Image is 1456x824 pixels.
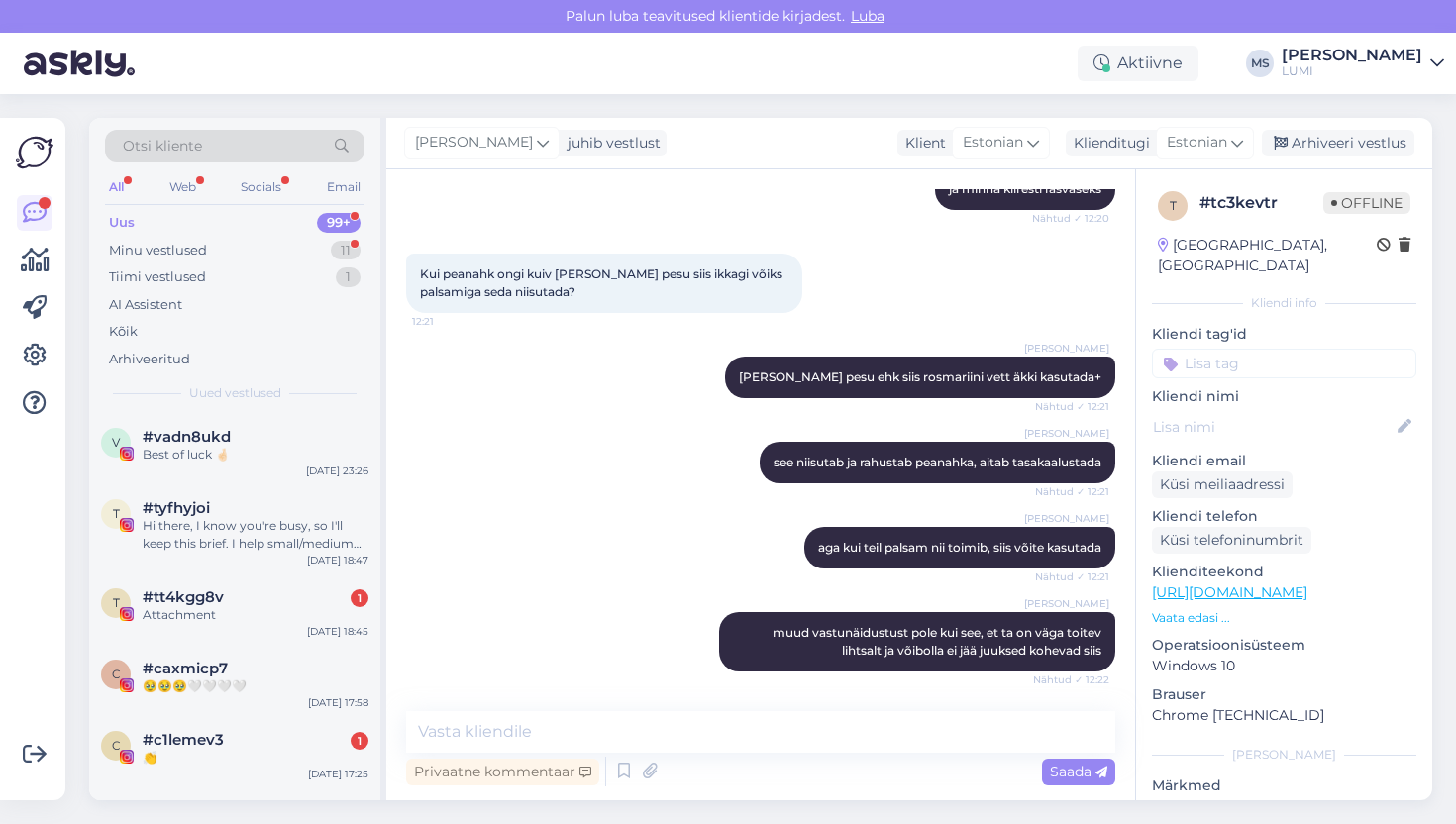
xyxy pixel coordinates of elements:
[1323,192,1410,214] span: Offline
[1152,656,1416,676] p: Windows 10
[1035,399,1109,414] span: Nähtud ✓ 12:21
[1152,324,1416,345] p: Kliendi tag'id
[1152,583,1307,601] a: [URL][DOMAIN_NAME]
[1246,50,1274,77] div: MS
[1152,705,1416,726] p: Chrome [TECHNICAL_ID]
[109,267,206,287] div: Tiimi vestlused
[143,446,368,463] div: Best of luck 🤞🏻
[1033,672,1109,687] span: Nähtud ✓ 12:22
[237,174,285,200] div: Socials
[1152,451,1416,471] p: Kliendi email
[1066,133,1150,154] div: Klienditugi
[818,540,1101,555] span: aga kui teil palsam nii toimib, siis võite kasutada
[1152,746,1416,764] div: [PERSON_NAME]
[739,369,1101,384] span: [PERSON_NAME] pesu ehk siis rosmariini vett äkki kasutada+
[1170,198,1177,213] span: t
[112,435,120,450] span: v
[1152,775,1416,796] p: Märkmed
[165,174,200,200] div: Web
[143,517,368,553] div: Hi there, I know you're busy, so I'll keep this brief. I help small/medium businesses get more cu...
[113,506,120,521] span: t
[773,625,1104,658] span: muud vastunäidustust pole kui see, et ta on väga toitev lihtsalt ja võibolla ei jää juuksed kohev...
[1152,506,1416,527] p: Kliendi telefon
[1024,426,1109,441] span: [PERSON_NAME]
[963,132,1023,154] span: Estonian
[317,213,361,233] div: 99+
[189,384,281,402] span: Uued vestlused
[845,7,890,25] span: Luba
[143,731,224,749] span: #c1lemev3
[308,695,368,710] div: [DATE] 17:58
[1152,294,1416,312] div: Kliendi info
[351,732,368,750] div: 1
[1035,484,1109,499] span: Nähtud ✓ 12:21
[1167,132,1227,154] span: Estonian
[143,588,224,606] span: #tt4kgg8v
[143,677,368,695] div: 🥹🥹🥹🤍🤍🤍🤍
[1035,569,1109,584] span: Nähtud ✓ 12:21
[123,136,202,156] span: Otsi kliente
[109,350,190,369] div: Arhiveeritud
[1024,341,1109,356] span: [PERSON_NAME]
[897,133,946,154] div: Klient
[1152,527,1311,554] div: Küsi telefoninumbrit
[323,174,364,200] div: Email
[406,759,599,785] div: Privaatne kommentaar
[1152,684,1416,705] p: Brauser
[109,241,207,260] div: Minu vestlused
[415,132,533,154] span: [PERSON_NAME]
[1024,511,1109,526] span: [PERSON_NAME]
[1152,386,1416,407] p: Kliendi nimi
[1152,635,1416,656] p: Operatsioonisüsteem
[1050,763,1107,780] span: Saada
[560,133,661,154] div: juhib vestlust
[143,606,368,624] div: Attachment
[1199,191,1323,215] div: # tc3kevtr
[109,295,182,315] div: AI Assistent
[774,455,1101,469] span: see niisutab ja rahustab peanahka, aitab tasakaalustada
[308,767,368,781] div: [DATE] 17:25
[1158,235,1377,276] div: [GEOGRAPHIC_DATA], [GEOGRAPHIC_DATA]
[1032,211,1109,226] span: Nähtud ✓ 12:20
[143,499,210,517] span: #tyfhyjoi
[1152,609,1416,627] p: Vaata edasi ...
[306,463,368,478] div: [DATE] 23:26
[143,749,368,767] div: 👏
[412,314,486,329] span: 12:21
[112,667,121,681] span: c
[16,134,53,171] img: Askly Logo
[1152,349,1416,378] input: Lisa tag
[307,624,368,639] div: [DATE] 18:45
[143,660,228,677] span: #caxmicp7
[1152,471,1293,498] div: Küsi meiliaadressi
[105,174,128,200] div: All
[1282,48,1422,63] div: [PERSON_NAME]
[1153,416,1394,438] input: Lisa nimi
[1152,562,1416,582] p: Klienditeekond
[949,181,1101,196] span: ja minna kiiresti rasvaseks
[1262,130,1414,156] div: Arhiveeri vestlus
[351,589,368,607] div: 1
[109,322,138,342] div: Kõik
[336,267,361,287] div: 1
[1024,596,1109,611] span: [PERSON_NAME]
[112,738,121,753] span: c
[1078,46,1198,81] div: Aktiivne
[109,213,135,233] div: Uus
[1282,63,1422,79] div: LUMI
[331,241,361,260] div: 11
[143,428,231,446] span: #vadn8ukd
[1282,48,1444,79] a: [PERSON_NAME]LUMI
[113,595,120,610] span: t
[420,266,785,299] span: Kui peanahk ongi kuiv [PERSON_NAME] pesu siis ikkagi võiks palsamiga seda niisutada?
[307,553,368,567] div: [DATE] 18:47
